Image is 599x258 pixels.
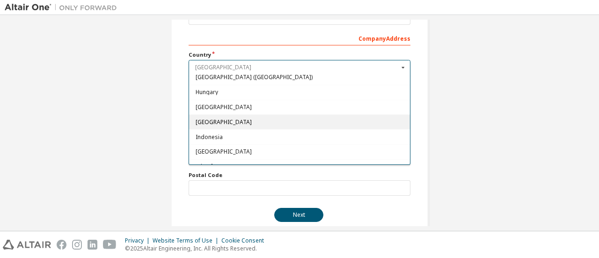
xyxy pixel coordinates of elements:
[189,30,410,45] div: Company Address
[196,119,404,125] span: [GEOGRAPHIC_DATA]
[196,74,404,80] span: [GEOGRAPHIC_DATA] ([GEOGRAPHIC_DATA])
[72,240,82,250] img: instagram.svg
[196,134,404,140] span: Indonesia
[3,240,51,250] img: altair_logo.svg
[196,149,404,155] span: [GEOGRAPHIC_DATA]
[196,104,404,110] span: [GEOGRAPHIC_DATA]
[57,240,66,250] img: facebook.svg
[221,237,270,244] div: Cookie Consent
[189,171,410,179] label: Postal Code
[88,240,97,250] img: linkedin.svg
[125,237,153,244] div: Privacy
[196,164,404,170] span: Isle of Man
[153,237,221,244] div: Website Terms of Use
[5,3,122,12] img: Altair One
[125,244,270,252] p: © 2025 Altair Engineering, Inc. All Rights Reserved.
[196,89,404,95] span: Hungary
[103,240,117,250] img: youtube.svg
[189,51,410,59] label: Country
[274,208,323,222] button: Next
